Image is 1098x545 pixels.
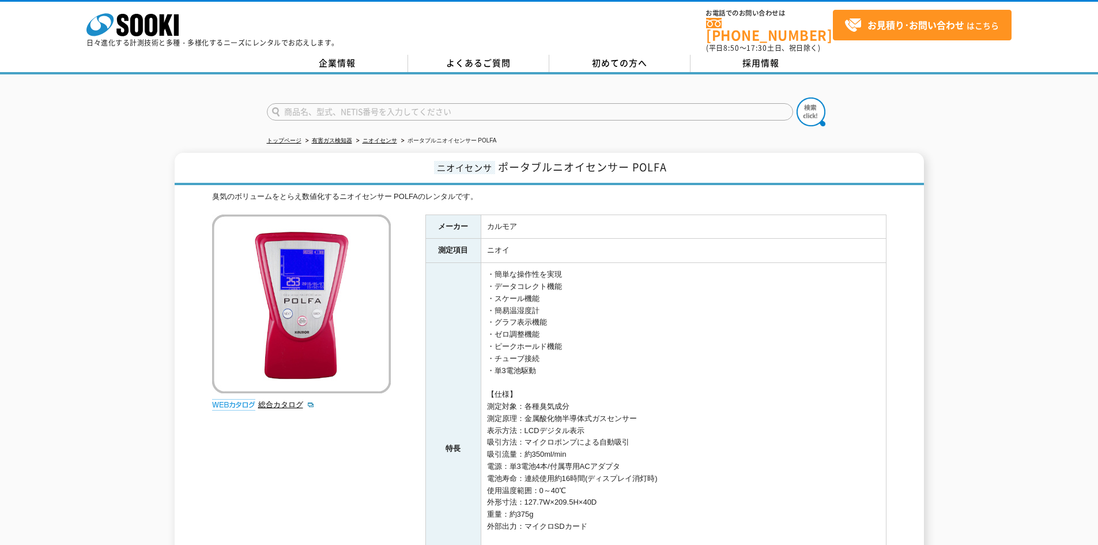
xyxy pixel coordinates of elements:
td: カルモア [481,215,886,239]
a: 総合カタログ [258,400,315,409]
span: ポータブルニオイセンサー POLFA [498,159,667,175]
th: 測定項目 [425,239,481,263]
a: トップページ [267,137,301,144]
span: 17:30 [746,43,767,53]
li: ポータブルニオイセンサー POLFA [399,135,497,147]
a: ニオイセンサ [363,137,397,144]
a: 初めての方へ [549,55,691,72]
a: [PHONE_NUMBER] [706,18,833,42]
img: btn_search.png [797,97,825,126]
p: 日々進化する計測技術と多種・多様化するニーズにレンタルでお応えします。 [86,39,339,46]
strong: お見積り･お問い合わせ [867,18,964,32]
th: メーカー [425,215,481,239]
a: 企業情報 [267,55,408,72]
span: 初めての方へ [592,57,647,69]
a: 有害ガス検知器 [312,137,352,144]
span: お電話でのお問い合わせは [706,10,833,17]
img: webカタログ [212,399,255,411]
a: 採用情報 [691,55,832,72]
img: ポータブルニオイセンサー POLFA [212,215,391,393]
td: ニオイ [481,239,886,263]
a: よくあるご質問 [408,55,549,72]
span: 8:50 [723,43,739,53]
span: (平日 ～ 土日、祝日除く) [706,43,820,53]
div: 臭気のボリュームをとらえ数値化するニオイセンサー POLFAのレンタルです。 [212,191,886,203]
span: ニオイセンサ [434,161,495,174]
a: お見積り･お問い合わせはこちら [833,10,1012,40]
input: 商品名、型式、NETIS番号を入力してください [267,103,793,121]
span: はこちら [844,17,999,34]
